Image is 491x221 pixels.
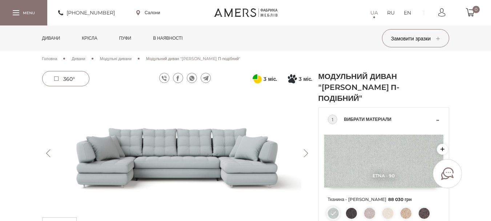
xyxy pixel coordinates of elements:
span: 88 030 грн [388,197,412,202]
span: Вибрати матеріали [344,115,434,124]
a: Модульні дивани [100,55,132,62]
a: EN [404,8,411,17]
h1: Модульний диван "[PERSON_NAME] П-подібний" [318,71,402,104]
a: whatsapp [187,73,197,83]
a: Дивани [72,55,85,62]
span: Головна [42,56,57,61]
span: 3 міс. [263,75,277,83]
span: Модульні дивани [100,56,132,61]
span: Дивани [72,56,85,61]
a: Дивани [37,25,66,51]
span: Etna - 90 [324,173,443,178]
a: UA [370,8,378,17]
a: Салони [136,9,160,16]
a: Крісла [76,25,102,51]
a: [PHONE_NUMBER] [58,8,115,17]
span: 3 міс. [299,75,312,83]
button: Next [300,149,313,157]
a: RU [387,8,395,17]
div: 1 [328,115,337,124]
span: Замовити зразки [391,35,440,42]
img: Модульний диван [42,93,313,214]
a: Головна [42,55,57,62]
a: 360° [42,71,89,86]
a: telegram [201,73,211,83]
svg: Оплата частинами від ПриватБанку [253,74,262,83]
a: в наявності [148,25,188,51]
a: facebook [173,73,183,83]
a: Пуфи [114,25,137,51]
img: Etna - 90 [324,135,443,188]
button: Previous [42,149,55,157]
span: 360° [63,76,75,82]
span: Тканина - [PERSON_NAME] [328,195,440,204]
button: Замовити зразки [382,29,449,47]
span: 0 [472,6,480,13]
svg: Покупка частинами від Монобанку [288,74,297,83]
a: viber [159,73,169,83]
